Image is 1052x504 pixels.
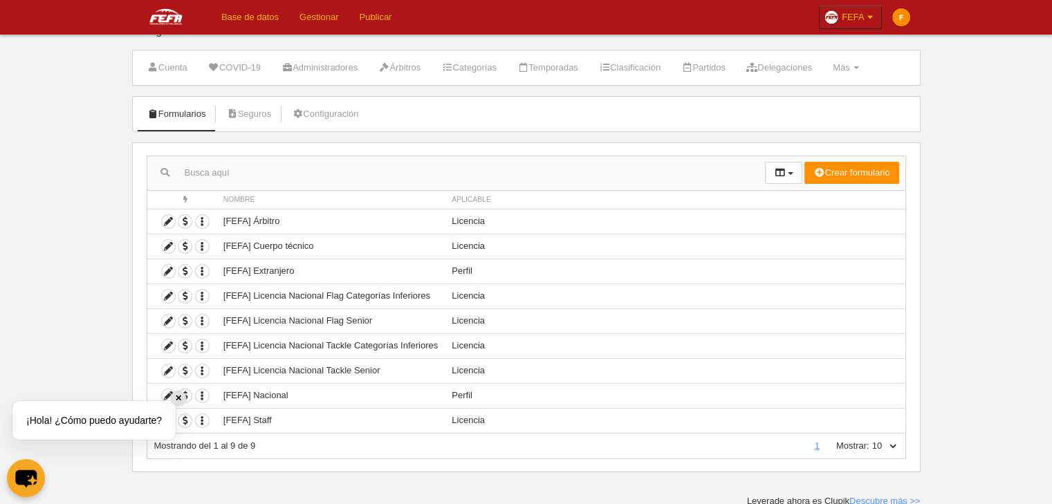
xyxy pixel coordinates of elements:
[216,308,445,333] td: [FEFA] Licencia Nacional Flag Senior
[804,162,898,184] button: Crear formulario
[284,104,366,124] a: Configuración
[445,209,905,234] td: Licencia
[445,383,905,408] td: Perfil
[819,6,882,29] a: FEFA
[274,57,365,78] a: Administradores
[452,196,491,203] span: Aplicable
[842,10,865,24] span: FEFA
[7,459,45,497] button: chat-button
[674,57,733,78] a: Partidos
[12,401,176,440] div: ¡Hola! ¿Cómo puedo ayudarte?
[216,209,445,234] td: [FEFA] Árbitro
[132,8,200,25] img: FEFA
[216,333,445,358] td: [FEFA] Licencia Nacional Tackle Categorías Inferiores
[371,57,428,78] a: Árbitros
[822,440,869,452] label: Mostrar:
[216,383,445,408] td: [FEFA] Nacional
[219,104,279,124] a: Seguros
[445,333,905,358] td: Licencia
[445,408,905,433] td: Licencia
[591,57,668,78] a: Clasificación
[216,408,445,433] td: [FEFA] Staff
[147,162,765,183] input: Busca aquí
[140,57,195,78] a: Cuenta
[510,57,586,78] a: Temporadas
[223,196,255,203] span: Nombre
[216,259,445,283] td: [FEFA] Extranjero
[201,57,268,78] a: COVID-19
[825,57,867,78] a: Más
[812,440,822,451] a: 1
[445,259,905,283] td: Perfil
[445,358,905,383] td: Licencia
[140,104,214,124] a: Formularios
[216,234,445,259] td: [FEFA] Cuerpo técnico
[833,62,850,73] span: Más
[216,358,445,383] td: [FEFA] Licencia Nacional Tackle Senior
[154,440,256,451] span: Mostrando del 1 al 9 de 9
[739,57,820,78] a: Delegaciones
[216,283,445,308] td: [FEFA] Licencia Nacional Flag Categorías Inferiores
[434,57,504,78] a: Categorías
[824,10,838,24] img: Oazxt6wLFNvE.30x30.jpg
[132,26,921,50] div: Configuración
[445,308,905,333] td: Licencia
[892,8,910,26] img: c2l6ZT0zMHgzMCZmcz05JnRleHQ9RiZiZz1mYjhjMDA%3D.png
[445,283,905,308] td: Licencia
[445,234,905,259] td: Licencia
[171,391,186,406] div: ✕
